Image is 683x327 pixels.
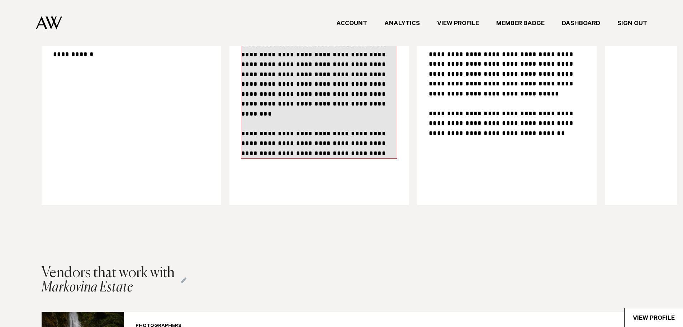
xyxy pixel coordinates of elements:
a: Account [328,18,376,28]
img: Auckland Weddings Logo [36,16,62,29]
a: Member Badge [488,18,553,28]
a: View Profile [625,308,683,327]
div: Markovina Estate [42,266,175,295]
a: Analytics [376,18,428,28]
a: View Profile [428,18,488,28]
a: Dashboard [553,18,609,28]
a: Sign Out [609,18,656,28]
span: Vendors that work with [42,266,175,280]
